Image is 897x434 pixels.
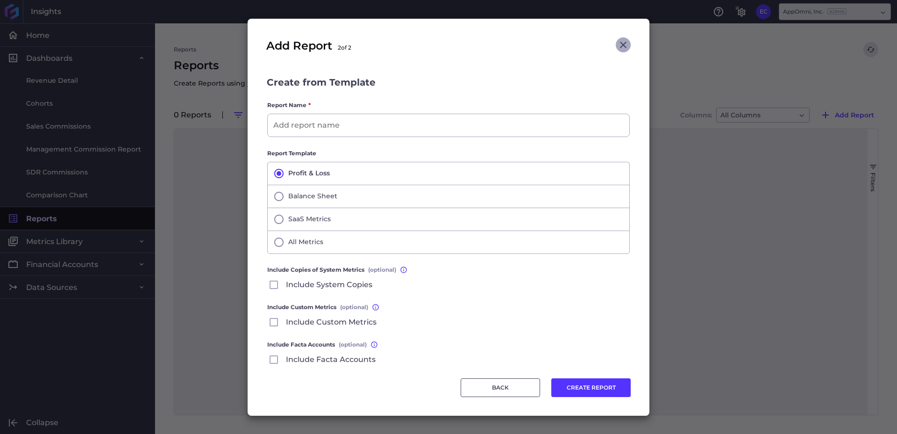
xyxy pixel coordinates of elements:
[368,265,396,275] span: (optional)
[267,75,630,89] div: Create from Template
[267,208,630,231] button: SaaS Metrics
[267,265,364,275] span: Include Copies of System Metrics
[286,354,376,365] span: Include Facta Accounts
[338,44,351,51] ins: 2 of 2
[267,149,316,158] span: Report Template
[286,279,372,290] span: Include System Copies
[267,101,306,110] span: Report Name
[286,317,377,328] span: Include Custom Metrics
[267,231,630,254] button: All Metrics
[267,303,336,312] span: Include Custom Metrics
[266,37,351,56] span: Add Report
[267,185,630,208] button: Balance Sheet
[267,162,630,185] button: Profit & Loss
[551,378,631,397] button: CREATE REPORT
[461,378,540,397] button: BACK
[616,37,631,52] button: Close
[267,340,335,349] span: Include Facta Accounts
[268,114,629,137] input: Add report name
[340,303,368,312] span: (optional)
[339,340,367,349] span: (optional)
